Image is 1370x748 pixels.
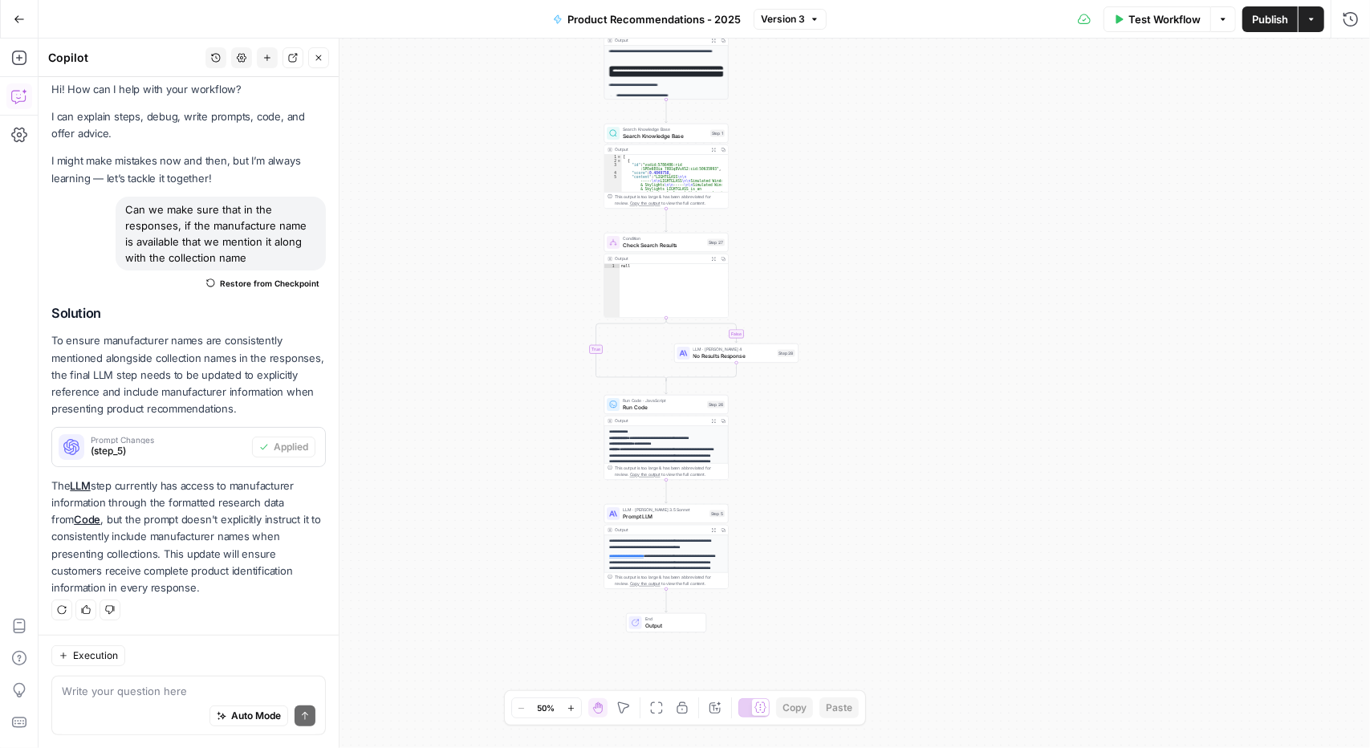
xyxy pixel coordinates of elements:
[567,11,741,27] span: Product Recommendations - 2025
[666,318,738,343] g: Edge from step_27 to step_28
[543,6,750,32] button: Product Recommendations - 2025
[623,127,707,133] span: Search Knowledge Base
[252,437,315,457] button: Applied
[623,236,704,242] span: Condition
[73,648,118,663] span: Execution
[707,239,725,246] div: Step 27
[665,380,668,395] g: Edge from step_27-conditional-end to step_26
[819,697,859,718] button: Paste
[623,513,706,521] span: Prompt LLM
[604,163,622,171] div: 3
[630,473,661,478] span: Copy the output
[91,436,246,444] span: Prompt Changes
[604,159,622,163] div: 2
[1252,11,1288,27] span: Publish
[630,582,661,587] span: Copy the output
[91,444,246,458] span: (step_5)
[665,209,668,232] g: Edge from step_1 to step_27
[51,645,125,666] button: Execution
[51,306,326,321] h2: Solution
[615,418,706,425] div: Output
[604,175,622,235] div: 5
[623,507,706,514] span: LLM · [PERSON_NAME] 3.5 Sonnet
[778,350,795,357] div: Step 28
[693,352,774,360] span: No Results Response
[615,256,706,262] div: Output
[615,38,706,44] div: Output
[200,274,326,293] button: Restore from Checkpoint
[1242,6,1298,32] button: Publish
[617,159,622,163] span: Toggle code folding, rows 2 through 22
[604,233,729,318] div: ConditionCheck Search ResultsStep 27Outputnull
[709,510,725,518] div: Step 5
[776,697,813,718] button: Copy
[617,155,622,159] span: Toggle code folding, rows 1 through 49
[623,404,704,412] span: Run Code
[623,242,704,250] span: Check Search Results
[209,705,288,726] button: Auto Mode
[596,318,667,381] g: Edge from step_27 to step_27-conditional-end
[274,440,308,454] span: Applied
[615,465,725,478] div: This output is too large & has been abbreviated for review. to view the full content.
[604,264,620,268] div: 1
[51,152,326,186] p: I might make mistakes now and then, but I’m always learning — let’s tackle it together!
[623,398,704,404] span: Run Code · JavaScript
[615,575,725,587] div: This output is too large & has been abbreviated for review. to view the full content.
[615,527,706,534] div: Output
[761,12,805,26] span: Version 3
[604,613,729,632] div: EndOutput
[1128,11,1201,27] span: Test Workflow
[538,701,555,714] span: 50%
[666,363,737,381] g: Edge from step_28 to step_27-conditional-end
[615,147,706,153] div: Output
[51,478,326,596] p: The step currently has access to manufacturer information through the formatted research data fro...
[51,332,326,417] p: To ensure manufacturer names are consistently mentioned alongside collection names in the respons...
[70,479,90,492] a: LLM
[51,108,326,142] p: I can explain steps, debug, write prompts, code, and offer advice.
[48,50,201,66] div: Copilot
[826,701,852,715] span: Paste
[754,9,827,30] button: Version 3
[1104,6,1211,32] button: Test Workflow
[630,201,661,206] span: Copy the output
[623,132,707,140] span: Search Knowledge Base
[674,344,799,363] div: LLM · [PERSON_NAME] 4No Results ResponseStep 28
[604,171,622,175] div: 4
[707,401,725,409] div: Step 26
[51,81,326,98] p: Hi! How can I help with your workflow?
[615,194,725,207] div: This output is too large & has been abbreviated for review. to view the full content.
[665,589,668,612] g: Edge from step_5 to end
[74,513,100,526] a: Code
[665,480,668,503] g: Edge from step_26 to step_5
[604,155,622,159] div: 1
[710,130,725,137] div: Step 1
[116,197,326,270] div: Can we make sure that in the responses, if the manufacture name is available that we mention it a...
[693,347,774,353] span: LLM · [PERSON_NAME] 4
[783,701,807,715] span: Copy
[231,709,281,723] span: Auto Mode
[665,100,668,123] g: Edge from step_21 to step_1
[220,277,319,290] span: Restore from Checkpoint
[604,124,729,209] div: Search Knowledge BaseSearch Knowledge BaseStep 1Output[ { "id":"vsdid:5786406:rid :SPEe6EOia_70D1...
[645,622,700,630] span: Output
[645,616,700,623] span: End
